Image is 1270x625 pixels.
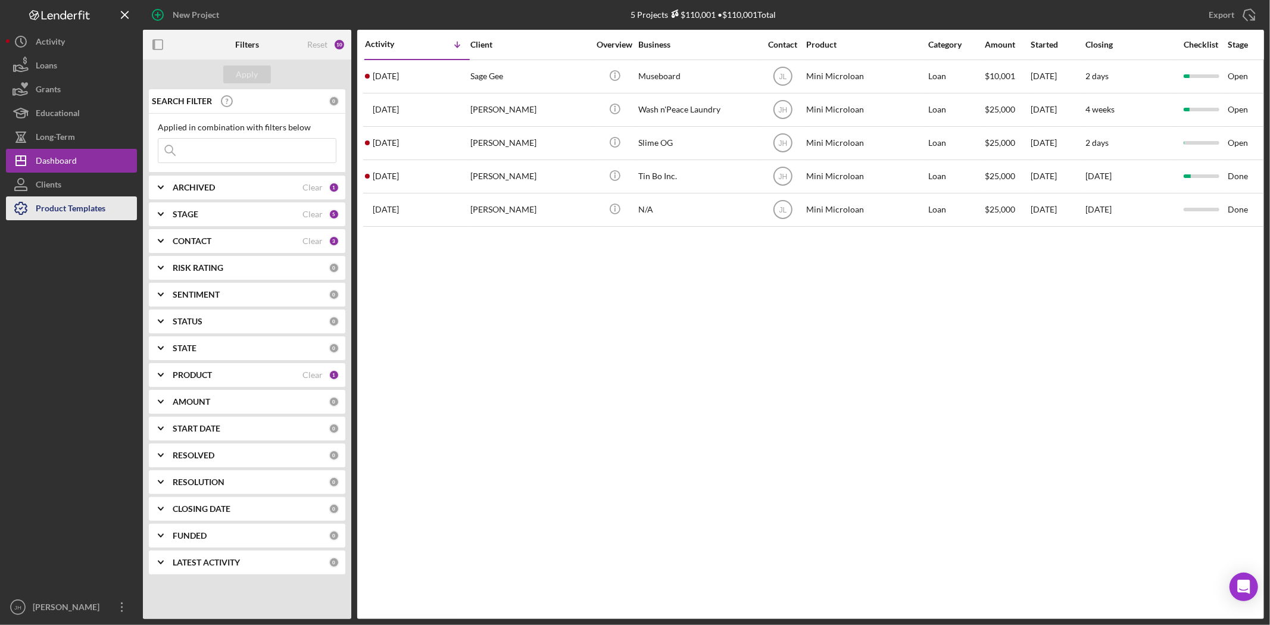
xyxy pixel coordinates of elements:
[638,40,757,49] div: Business
[1031,161,1084,192] div: [DATE]
[985,104,1015,114] span: $25,000
[152,96,212,106] b: SEARCH FILTER
[6,173,137,196] button: Clients
[329,504,339,514] div: 0
[6,595,137,619] button: JH[PERSON_NAME]
[1085,104,1115,114] time: 4 weeks
[6,77,137,101] button: Grants
[779,206,787,214] text: JL
[329,370,339,380] div: 1
[329,450,339,461] div: 0
[1230,573,1258,601] div: Open Intercom Messenger
[373,171,399,181] time: 2024-11-11 23:00
[333,39,345,51] div: 10
[631,10,776,20] div: 5 Projects • $110,001 Total
[373,205,399,214] time: 2024-10-15 08:14
[173,263,223,273] b: RISK RATING
[329,396,339,407] div: 0
[470,194,589,226] div: [PERSON_NAME]
[173,477,224,487] b: RESOLUTION
[173,183,215,192] b: ARCHIVED
[1031,61,1084,92] div: [DATE]
[470,161,589,192] div: [PERSON_NAME]
[985,40,1029,49] div: Amount
[928,194,984,226] div: Loan
[223,65,271,83] button: Apply
[6,30,137,54] a: Activity
[6,125,137,149] button: Long-Term
[14,604,21,611] text: JH
[329,530,339,541] div: 0
[329,96,339,107] div: 0
[1197,3,1264,27] button: Export
[173,451,214,460] b: RESOLVED
[6,196,137,220] a: Product Templates
[638,161,757,192] div: Tin Bo Inc.
[985,71,1015,81] span: $10,001
[1085,137,1109,148] time: 2 days
[6,149,137,173] button: Dashboard
[173,210,198,219] b: STAGE
[806,194,925,226] div: Mini Microloan
[779,73,787,81] text: JL
[173,290,220,299] b: SENTIMENT
[36,173,61,199] div: Clients
[1085,204,1112,214] time: [DATE]
[236,65,258,83] div: Apply
[30,595,107,622] div: [PERSON_NAME]
[329,236,339,246] div: 3
[1031,94,1084,126] div: [DATE]
[235,40,259,49] b: Filters
[158,123,336,132] div: Applied in combination with filters below
[470,94,589,126] div: [PERSON_NAME]
[329,316,339,327] div: 0
[173,504,230,514] b: CLOSING DATE
[302,210,323,219] div: Clear
[6,101,137,125] button: Educational
[173,558,240,567] b: LATEST ACTIVITY
[329,477,339,487] div: 0
[302,370,323,380] div: Clear
[1085,171,1112,181] time: [DATE]
[36,30,65,57] div: Activity
[760,40,805,49] div: Contact
[778,173,787,181] text: JH
[329,262,339,273] div: 0
[928,127,984,159] div: Loan
[329,343,339,354] div: 0
[36,101,80,128] div: Educational
[470,127,589,159] div: [PERSON_NAME]
[173,236,211,246] b: CONTACT
[173,370,212,380] b: PRODUCT
[1176,40,1227,49] div: Checklist
[1031,127,1084,159] div: [DATE]
[6,54,137,77] button: Loans
[638,194,757,226] div: N/A
[302,236,323,246] div: Clear
[373,105,399,114] time: 2025-09-22 05:51
[36,196,105,223] div: Product Templates
[173,317,202,326] b: STATUS
[778,106,787,114] text: JH
[36,149,77,176] div: Dashboard
[806,61,925,92] div: Mini Microloan
[1031,40,1084,49] div: Started
[928,94,984,126] div: Loan
[365,39,417,49] div: Activity
[638,94,757,126] div: Wash n'Peace Laundry
[985,204,1015,214] span: $25,000
[329,182,339,193] div: 1
[806,161,925,192] div: Mini Microloan
[329,423,339,434] div: 0
[1085,40,1175,49] div: Closing
[928,61,984,92] div: Loan
[307,40,327,49] div: Reset
[470,61,589,92] div: Sage Gee
[173,424,220,433] b: START DATE
[806,127,925,159] div: Mini Microloan
[638,127,757,159] div: Slime OG
[373,71,399,81] time: 2025-09-26 19:48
